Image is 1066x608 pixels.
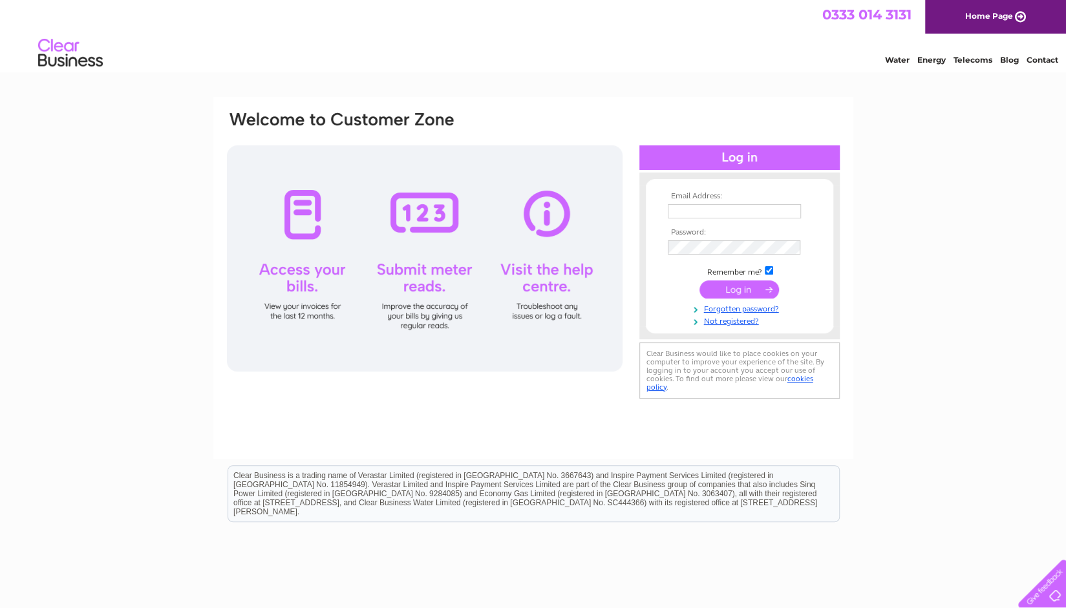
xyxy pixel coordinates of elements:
a: Contact [1027,55,1058,65]
img: logo.png [37,34,103,73]
th: Password: [665,228,815,237]
a: Telecoms [954,55,992,65]
a: cookies policy [646,374,813,392]
a: 0333 014 3131 [822,6,911,23]
a: Blog [1000,55,1019,65]
div: Clear Business would like to place cookies on your computer to improve your experience of the sit... [639,342,840,399]
a: Forgotten password? [668,302,815,314]
input: Submit [699,280,779,299]
th: Email Address: [665,192,815,201]
td: Remember me? [665,264,815,277]
div: Clear Business is a trading name of Verastar Limited (registered in [GEOGRAPHIC_DATA] No. 3667643... [228,7,839,63]
a: Water [885,55,910,65]
a: Not registered? [668,314,815,326]
a: Energy [917,55,946,65]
